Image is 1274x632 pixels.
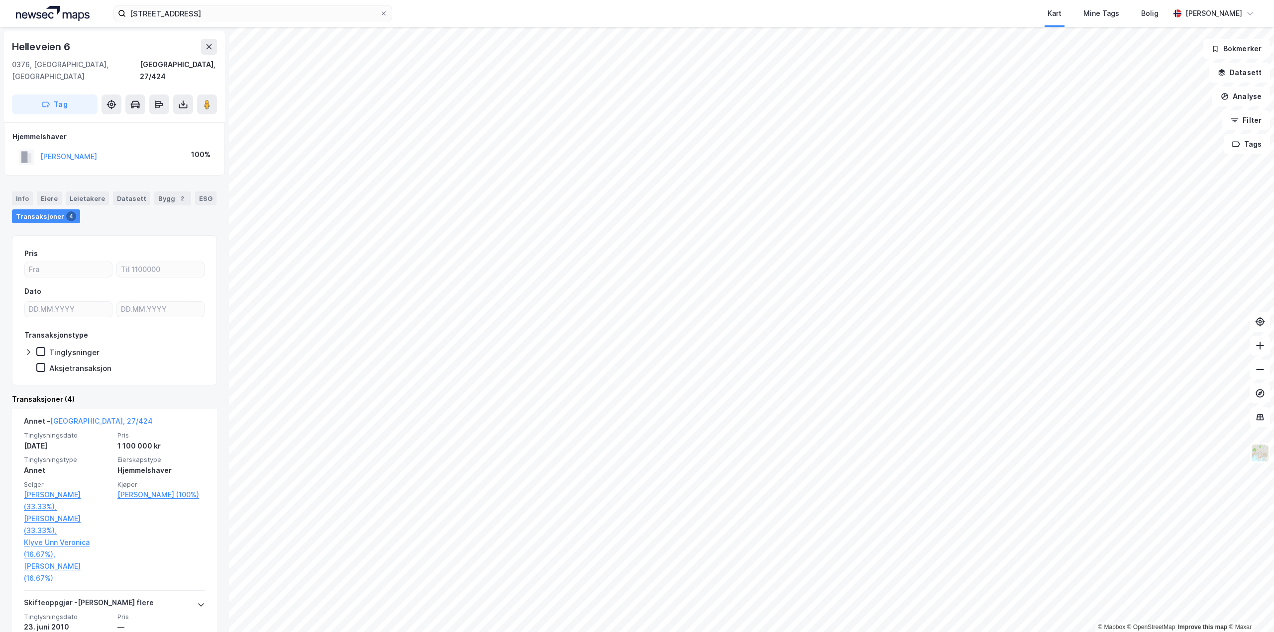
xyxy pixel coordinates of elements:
[1224,134,1270,154] button: Tags
[1212,87,1270,106] button: Analyse
[113,191,150,205] div: Datasett
[126,6,380,21] input: Søk på adresse, matrikkel, gårdeiere, leietakere eller personer
[24,480,111,489] span: Selger
[24,415,153,431] div: Annet -
[1083,7,1119,19] div: Mine Tags
[24,613,111,621] span: Tinglysningsdato
[24,597,154,613] div: Skifteoppgjør - [PERSON_NAME] flere
[50,417,153,425] a: [GEOGRAPHIC_DATA], 27/424
[12,191,33,205] div: Info
[24,285,41,297] div: Dato
[12,209,80,223] div: Transaksjoner
[117,464,205,476] div: Hjemmelshaver
[24,464,111,476] div: Annet
[117,489,205,501] a: [PERSON_NAME] (100%)
[1185,7,1242,19] div: [PERSON_NAME]
[191,149,211,161] div: 100%
[1127,624,1175,631] a: OpenStreetMap
[177,193,187,203] div: 2
[24,329,88,341] div: Transaksjonstype
[1178,624,1227,631] a: Improve this map
[24,560,111,584] a: [PERSON_NAME] (16.67%)
[12,39,72,55] div: Helleveien 6
[12,59,140,83] div: 0376, [GEOGRAPHIC_DATA], [GEOGRAPHIC_DATA]
[1224,584,1274,632] iframe: Chat Widget
[24,513,111,537] a: [PERSON_NAME] (33.33%),
[1209,63,1270,83] button: Datasett
[117,613,205,621] span: Pris
[49,348,100,357] div: Tinglysninger
[140,59,217,83] div: [GEOGRAPHIC_DATA], 27/424
[117,455,205,464] span: Eierskapstype
[24,489,111,513] a: [PERSON_NAME] (33.33%),
[12,393,217,405] div: Transaksjoner (4)
[12,131,216,143] div: Hjemmelshaver
[1048,7,1062,19] div: Kart
[66,191,109,205] div: Leietakere
[1203,39,1270,59] button: Bokmerker
[24,440,111,452] div: [DATE]
[24,431,111,440] span: Tinglysningsdato
[24,248,38,260] div: Pris
[25,262,112,277] input: Fra
[117,440,205,452] div: 1 100 000 kr
[117,302,204,317] input: DD.MM.YYYY
[12,94,98,114] button: Tag
[25,302,112,317] input: DD.MM.YYYY
[16,6,90,21] img: logo.a4113a55bc3d86da70a041830d287a7e.svg
[1141,7,1159,19] div: Bolig
[24,455,111,464] span: Tinglysningstype
[117,480,205,489] span: Kjøper
[154,191,191,205] div: Bygg
[117,262,204,277] input: Til 1100000
[24,537,111,560] a: Klyve Unn Veronica (16.67%),
[1251,444,1270,462] img: Z
[66,211,76,221] div: 4
[117,431,205,440] span: Pris
[195,191,216,205] div: ESG
[1098,624,1125,631] a: Mapbox
[49,363,111,373] div: Aksjetransaksjon
[37,191,62,205] div: Eiere
[1222,110,1270,130] button: Filter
